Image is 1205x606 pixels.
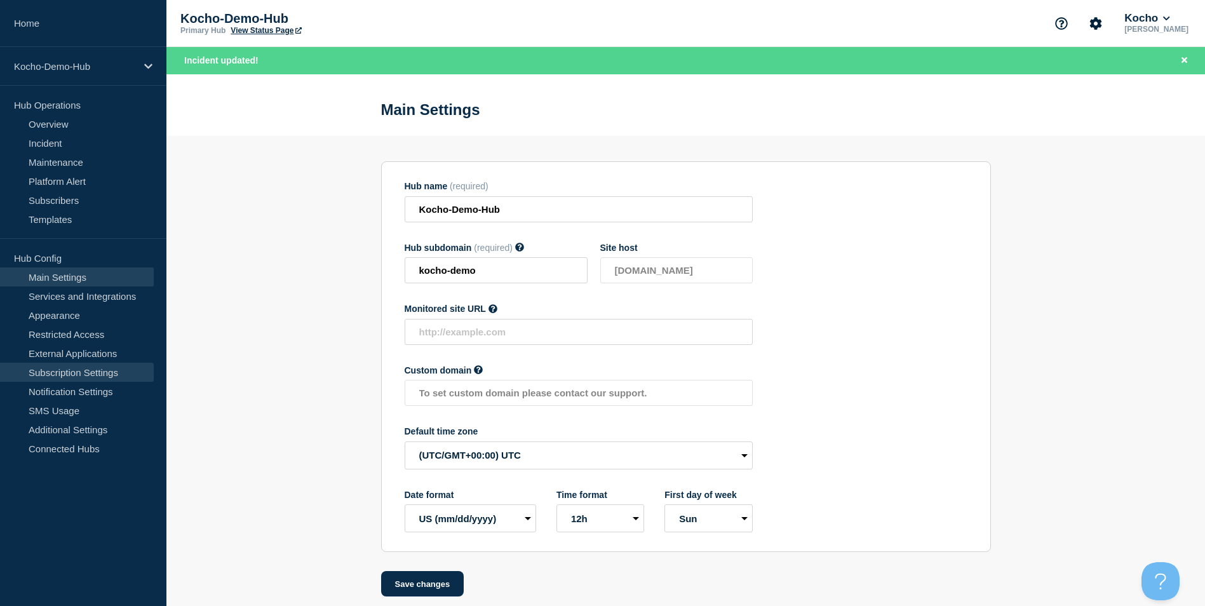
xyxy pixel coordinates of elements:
span: (required) [450,181,488,191]
input: Hub name [405,196,753,222]
button: Support [1048,10,1075,37]
div: Date format [405,490,536,500]
input: sample [405,257,588,283]
span: (required) [474,243,513,253]
select: First day of week [664,504,752,532]
iframe: Help Scout Beacon - Open [1141,562,1180,600]
p: Kocho-Demo-Hub [180,11,434,26]
input: http://example.com [405,319,753,345]
p: [PERSON_NAME] [1122,25,1191,34]
span: Monitored site URL [405,304,486,314]
span: Custom domain [405,365,472,375]
p: Primary Hub [180,26,226,35]
h1: Main Settings [381,101,480,119]
div: Hub name [405,181,753,191]
div: Default time zone [405,426,753,436]
button: Account settings [1082,10,1109,37]
button: Close banner [1176,53,1192,68]
select: Date format [405,504,536,532]
button: Save changes [381,571,464,596]
div: Site host [600,243,753,253]
span: Incident updated! [184,55,259,65]
button: Kocho [1122,12,1172,25]
div: Time format [556,490,644,500]
input: Site host [600,257,753,283]
select: Default time zone [405,441,753,469]
a: View Status Page [231,26,301,35]
select: Time format [556,504,644,532]
p: Kocho-Demo-Hub [14,61,136,72]
div: First day of week [664,490,752,500]
span: Hub subdomain [405,243,472,253]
